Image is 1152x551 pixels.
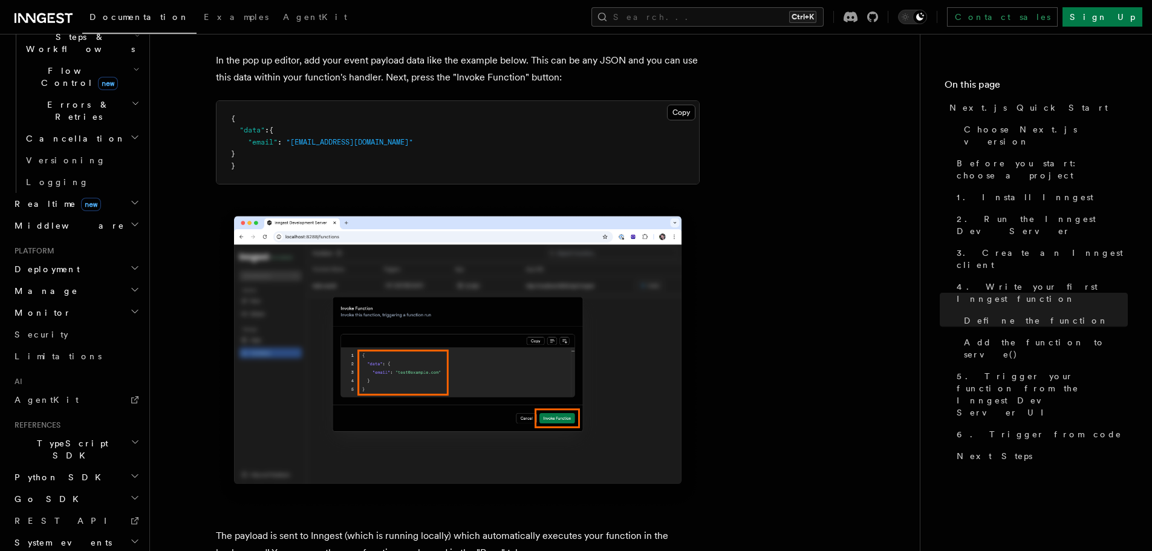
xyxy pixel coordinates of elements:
span: : [265,126,269,134]
span: Security [15,330,68,339]
span: References [10,420,60,430]
span: 6. Trigger from code [957,428,1122,440]
a: Security [10,324,142,345]
span: AI [10,377,22,386]
span: Errors & Retries [21,99,131,123]
span: Go SDK [10,493,86,505]
a: Add the function to serve() [959,331,1128,365]
a: 2. Run the Inngest Dev Server [952,208,1128,242]
span: AgentKit [283,12,347,22]
a: Documentation [82,4,197,34]
span: Define the function [964,315,1108,327]
span: Platform [10,246,54,256]
kbd: Ctrl+K [789,11,816,23]
button: Errors & Retries [21,94,142,128]
a: 6. Trigger from code [952,423,1128,445]
span: Next Steps [957,450,1032,462]
span: Realtime [10,198,101,210]
a: REST API [10,510,142,532]
button: Python SDK [10,466,142,488]
span: Cancellation [21,132,126,145]
a: Sign Up [1063,7,1142,27]
span: new [81,198,101,211]
span: } [231,161,235,170]
span: Versioning [26,155,106,165]
a: Versioning [21,149,142,171]
a: 3. Create an Inngest client [952,242,1128,276]
button: Go SDK [10,488,142,510]
span: Before you start: choose a project [957,157,1128,181]
span: { [269,126,273,134]
a: Define the function [959,310,1128,331]
span: 1. Install Inngest [957,191,1093,203]
span: 4. Write your first Inngest function [957,281,1128,305]
a: 4. Write your first Inngest function [952,276,1128,310]
span: Monitor [10,307,71,319]
span: } [231,149,235,158]
h4: On this page [945,77,1128,97]
button: Steps & Workflows [21,26,142,60]
span: "email" [248,138,278,146]
a: Choose Next.js version [959,119,1128,152]
span: Examples [204,12,268,22]
span: new [98,77,118,90]
a: 1. Install Inngest [952,186,1128,208]
span: Manage [10,285,78,297]
button: Toggle dark mode [898,10,927,24]
span: Limitations [15,351,102,361]
button: Realtimenew [10,193,142,215]
span: Deployment [10,263,80,275]
button: Monitor [10,302,142,324]
a: Next Steps [952,445,1128,467]
span: "data" [239,126,265,134]
span: Steps & Workflows [21,31,135,55]
span: Add the function to serve() [964,336,1128,360]
span: 2. Run the Inngest Dev Server [957,213,1128,237]
span: Documentation [89,12,189,22]
span: System events [10,536,112,549]
button: Cancellation [21,128,142,149]
p: In the pop up editor, add your event payload data like the example below. This can be any JSON an... [216,52,700,86]
button: Deployment [10,258,142,280]
button: Search...Ctrl+K [591,7,824,27]
a: Logging [21,171,142,193]
a: Examples [197,4,276,33]
button: TypeScript SDK [10,432,142,466]
span: AgentKit [15,395,79,405]
div: Inngest Functions [10,4,142,193]
span: TypeScript SDK [10,437,131,461]
a: AgentKit [10,389,142,411]
span: Middleware [10,220,125,232]
a: Next.js Quick Start [945,97,1128,119]
span: Next.js Quick Start [949,102,1108,114]
span: 3. Create an Inngest client [957,247,1128,271]
a: 5. Trigger your function from the Inngest Dev Server UI [952,365,1128,423]
span: REST API [15,516,117,526]
span: "[EMAIL_ADDRESS][DOMAIN_NAME]" [286,138,413,146]
span: : [278,138,282,146]
button: Manage [10,280,142,302]
span: Flow Control [21,65,133,89]
a: AgentKit [276,4,354,33]
img: Inngest Dev Server web interface's invoke modal with payload editor and invoke submit button high... [216,204,700,508]
button: Flow Controlnew [21,60,142,94]
button: Middleware [10,215,142,236]
button: Copy [667,105,695,120]
span: Logging [26,177,89,187]
span: Choose Next.js version [964,123,1128,148]
a: Contact sales [947,7,1058,27]
span: 5. Trigger your function from the Inngest Dev Server UI [957,370,1128,419]
span: Python SDK [10,471,108,483]
a: Before you start: choose a project [952,152,1128,186]
span: { [231,114,235,123]
a: Limitations [10,345,142,367]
